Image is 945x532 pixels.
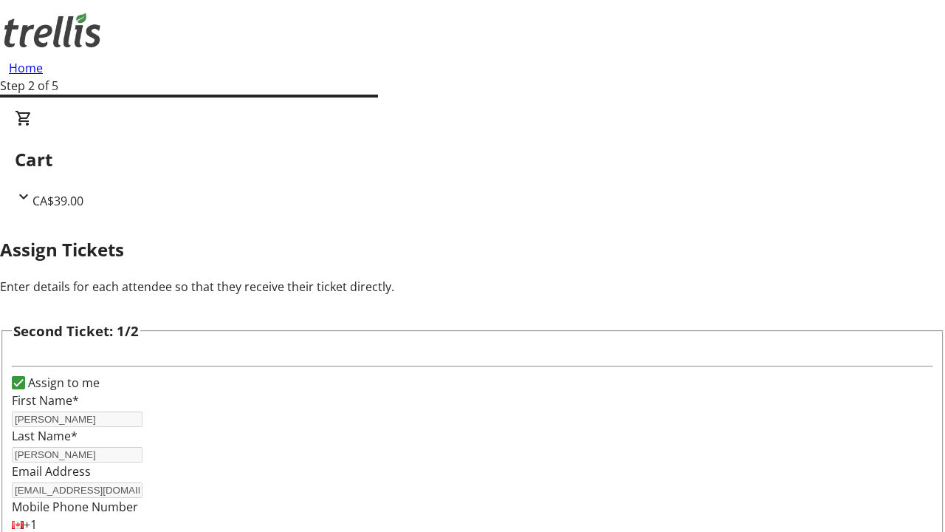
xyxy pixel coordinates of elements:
[12,499,138,515] label: Mobile Phone Number
[12,463,91,480] label: Email Address
[15,109,930,210] div: CartCA$39.00
[12,428,78,444] label: Last Name*
[15,146,930,173] h2: Cart
[13,321,139,341] h3: Second Ticket: 1/2
[32,193,83,209] span: CA$39.00
[25,374,100,392] label: Assign to me
[12,392,79,409] label: First Name*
